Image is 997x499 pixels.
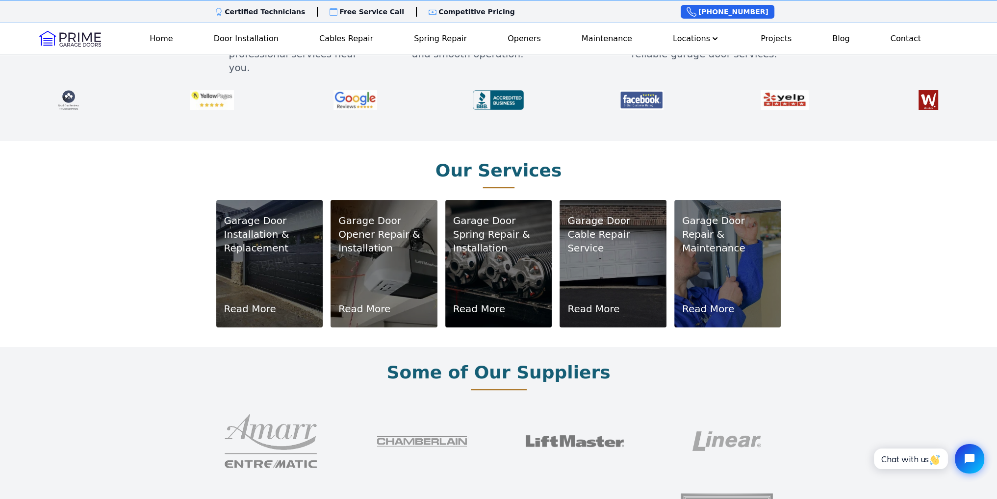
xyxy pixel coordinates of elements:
a: Cables Repair [315,29,377,49]
p: Opener Repair & Installation [338,227,430,255]
p: Garage Door [567,214,659,227]
a: Contact [887,29,925,49]
a: Read More [224,302,276,316]
img: amarr garage doors [222,402,320,480]
p: Installation & Replacement [224,227,315,255]
h2: Our Services [435,161,562,180]
a: [PHONE_NUMBER] [681,5,774,19]
img: Garage door spring repair [445,200,552,327]
a: Garage Door Installation & Replacement [224,214,315,255]
a: Maintenance [578,29,636,49]
img: wyh-member-badge.jpg [899,86,958,114]
p: Garage Door [453,214,544,227]
a: Garage Door Cable Repair Service [567,214,659,255]
p: Repair & Maintenance [682,227,773,255]
a: Garage Door Opener Repair & Installation [338,214,430,255]
img: TrustedPros [39,86,98,114]
img: BBB-review [469,86,528,114]
a: Home [146,29,177,49]
p: Free Service Call [339,7,404,17]
img: Best garage door cable repair services [560,200,666,327]
a: Read More [682,302,734,316]
img: google-review [326,86,384,114]
p: Competitive Pricing [438,7,515,17]
a: Openers [504,29,545,49]
a: Blog [828,29,853,49]
img: yellow-page-review [182,86,241,114]
img: clopay garage [374,402,472,480]
p: Garage Door [682,214,773,227]
p: Garage Door [338,214,430,227]
a: Garage Door Repair & Maintenance [682,214,773,255]
a: Door Installation [210,29,282,49]
a: Projects [757,29,795,49]
iframe: Tidio Chat [863,436,993,482]
p: Cable Repair Service [567,227,659,255]
img: Garage door opener repair service [331,200,437,327]
p: Spring Repair & Installation [453,227,544,255]
button: Locations [669,29,724,49]
a: Find me on WhatsYourHours.com [899,86,958,114]
img: Logo [39,31,101,47]
img: clopay garage [526,402,624,480]
h2: Some of Our Suppliers [387,363,611,382]
p: Certified Technicians [225,7,305,17]
a: Read More [567,302,619,316]
img: clopay garage [678,402,776,480]
a: Spring Repair [410,29,471,49]
img: yelp-review [756,86,815,114]
a: Read More [453,302,505,316]
a: Read More [338,302,390,316]
p: Garage Door [224,214,315,227]
img: 24/7 garage door repair service [674,200,781,327]
img: FB-review [613,86,671,114]
a: Garage Door Spring Repair & Installation [453,214,544,255]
